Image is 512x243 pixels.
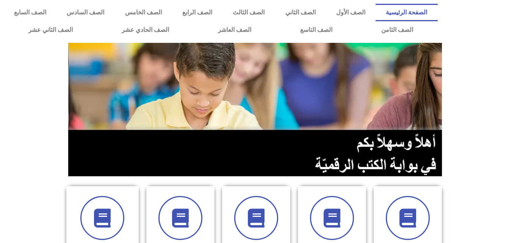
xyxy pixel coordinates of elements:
a: الصف الثاني [275,4,326,21]
a: الصف الرابع [172,4,222,21]
a: الصف الخامس [115,4,172,21]
a: الصف الثامن [357,21,437,39]
a: الصف الثاني عشر [4,21,97,39]
a: الصف الحادي عشر [97,21,193,39]
a: الصف السادس [56,4,114,21]
a: الصف التاسع [276,21,357,39]
a: الصف العاشر [193,21,276,39]
a: الصفحة الرئيسية [376,4,437,21]
a: الصف السابع [4,4,56,21]
a: الصف الثالث [222,4,275,21]
a: الصف الأول [326,4,376,21]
